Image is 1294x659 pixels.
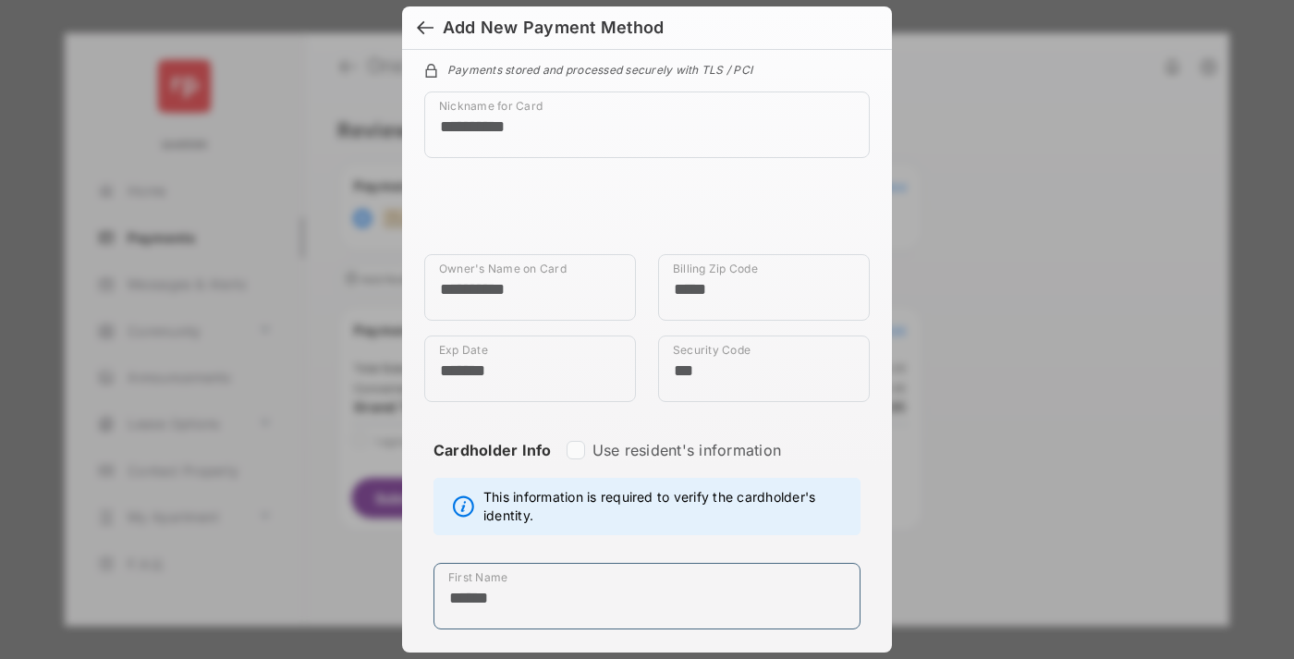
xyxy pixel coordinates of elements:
[424,173,870,254] iframe: Credit card field
[443,18,664,38] div: Add New Payment Method
[592,441,781,459] label: Use resident's information
[433,441,552,493] strong: Cardholder Info
[483,488,850,525] span: This information is required to verify the cardholder's identity.
[424,60,870,77] div: Payments stored and processed securely with TLS / PCI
